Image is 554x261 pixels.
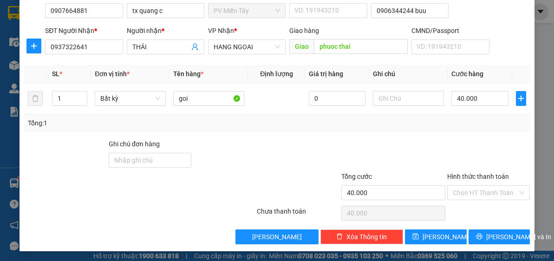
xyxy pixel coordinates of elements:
span: Cước hàng [451,70,483,78]
span: plus [516,95,526,102]
div: CMND/Passport [411,26,489,36]
button: [PERSON_NAME] [235,229,318,244]
span: Giao [289,39,314,54]
span: Giao hàng [289,27,319,34]
button: plus [516,91,527,106]
input: Ghi chú đơn hàng [109,153,191,168]
input: VD: Bàn, Ghế [173,91,244,106]
div: SĐT Người Nhận [45,26,123,36]
th: Ghi chú [369,65,448,83]
span: PV Miền Tây [214,4,280,18]
button: deleteXóa Thông tin [320,229,403,244]
span: HANG NGOAI [214,40,280,54]
span: SL [52,70,59,78]
span: Xóa Thông tin [346,232,387,242]
span: Tên hàng [173,70,203,78]
span: plus [27,42,41,50]
span: Đơn vị tính [95,70,130,78]
div: Chưa thanh toán [256,206,340,222]
input: Ghi Chú [373,91,444,106]
button: save[PERSON_NAME] [405,229,467,244]
span: printer [476,233,482,241]
span: Định lượng [260,70,293,78]
div: Người nhận [127,26,204,36]
span: save [412,233,419,241]
div: Tổng: 1 [28,118,215,128]
input: Dọc đường [314,39,408,54]
label: Hình thức thanh toán [447,173,509,180]
span: Bất kỳ [100,91,160,105]
span: VP Nhận [208,27,234,34]
input: 0 [309,91,365,106]
span: [PERSON_NAME] [252,232,302,242]
button: printer[PERSON_NAME] và In [469,229,530,244]
button: delete [28,91,43,106]
span: [PERSON_NAME] [423,232,472,242]
button: plus [26,39,41,53]
input: Địa chỉ của người gửi [371,3,449,18]
span: delete [336,233,343,241]
span: Giá trị hàng [309,70,343,78]
span: user-add [191,43,199,51]
span: Tổng cước [341,173,372,180]
span: [PERSON_NAME] và In [486,232,551,242]
label: Ghi chú đơn hàng [109,140,160,148]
